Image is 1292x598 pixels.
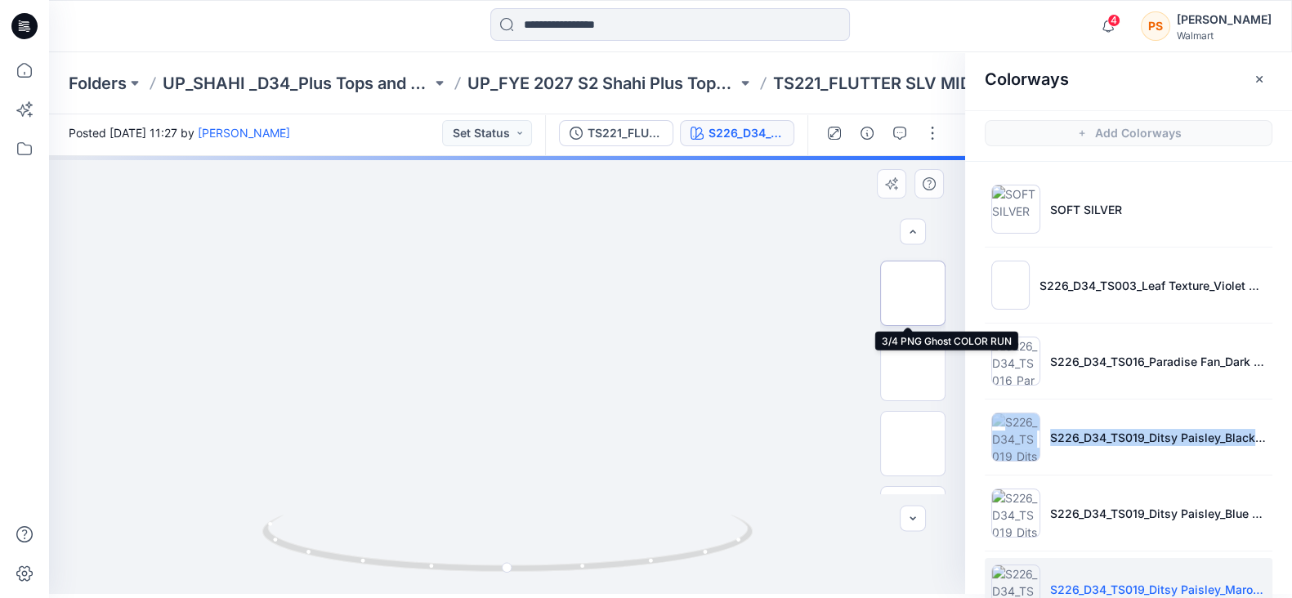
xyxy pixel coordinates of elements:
p: SOFT SILVER [1050,201,1122,218]
div: TS221_FLUTTER SLV MIDI DRESS [588,124,663,142]
p: TS221_FLUTTER SLV MIDI DRESS [773,72,1034,95]
a: [PERSON_NAME] [198,126,290,140]
a: Folders [69,72,127,95]
p: S226_D34_TS019_Ditsy Paisley_Black Soot_21.33cm [1050,429,1266,446]
p: S226_D34_TS016_Paradise Fan_Dark Azalea_Warm Chocolate_16cm [1050,353,1266,370]
div: Walmart [1177,29,1272,42]
span: Posted [DATE] 11:27 by [69,124,290,141]
img: S226_D34_TS019_Ditsy Paisley_Black Soot_21.33cm [991,413,1040,462]
p: S226_D34_TS003_Leaf Texture_Violet Surprise_64cm [1039,277,1266,294]
p: S226_D34_TS019_Ditsy Paisley_Maroon Supreme_21.33cm [1050,581,1266,598]
a: UP_SHAHI _D34_Plus Tops and Dresses [163,72,431,95]
div: S226_D34_TS019_Ditsy Paisley_Maroon Supreme_21.33cm [709,124,784,142]
h2: Colorways [985,69,1069,89]
img: SOFT SILVER [991,185,1040,234]
img: S226_D34_TS019_Ditsy Paisley_Blue Gusto_21.33cm [991,489,1040,538]
div: [PERSON_NAME] [1177,10,1272,29]
img: S226_D34_TS003_Leaf Texture_Violet Surprise_64cm [991,261,1030,310]
img: S226_D34_TS016_Paradise Fan_Dark Azalea_Warm Chocolate_16cm [991,337,1040,386]
p: S226_D34_TS019_Ditsy Paisley_Blue Gusto_21.33cm [1050,505,1266,522]
button: TS221_FLUTTER SLV MIDI DRESS [559,120,673,146]
div: PS [1141,11,1170,41]
a: UP_FYE 2027 S2 Shahi Plus Tops and Dress [467,72,736,95]
button: S226_D34_TS019_Ditsy Paisley_Maroon Supreme_21.33cm [680,120,794,146]
span: 4 [1107,14,1120,27]
button: Details [854,120,880,146]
